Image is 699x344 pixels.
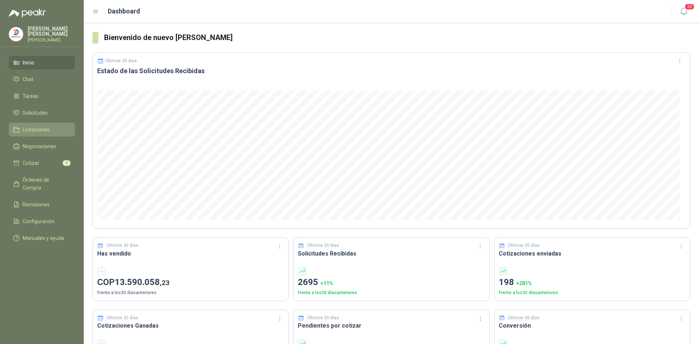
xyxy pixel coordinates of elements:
img: Logo peakr [9,9,46,17]
span: Remisiones [23,201,50,209]
a: Solicitudes [9,106,75,120]
h3: Pendientes por cotizar [298,321,485,330]
h1: Dashboard [108,6,140,16]
h3: Conversión [499,321,686,330]
h3: Bienvenido de nuevo [PERSON_NAME] [104,32,690,43]
a: Manuales y ayuda [9,231,75,245]
p: Últimos 30 días [508,315,540,321]
a: Cotizar1 [9,156,75,170]
span: Negociaciones [23,142,56,150]
p: Últimos 30 días [105,58,137,63]
a: Órdenes de Compra [9,173,75,195]
div: - [97,267,106,276]
span: Tareas [23,92,39,100]
span: 13.590.058 [115,277,170,287]
a: Inicio [9,56,75,70]
h3: Estado de las Solicitudes Recibidas [97,67,686,75]
span: 1 [63,160,71,166]
p: Últimos 30 días [107,315,138,321]
a: Chat [9,72,75,86]
p: Últimos 30 días [307,315,339,321]
h3: Solicitudes Recibidas [298,249,485,258]
img: Company Logo [9,27,23,41]
a: Remisiones [9,198,75,211]
span: Licitaciones [23,126,50,134]
a: Tareas [9,89,75,103]
p: COP [97,276,284,289]
p: Últimos 30 días [307,242,339,249]
p: [PERSON_NAME] [28,38,75,42]
span: Inicio [23,59,34,67]
p: Últimos 30 días [508,242,540,249]
h3: Cotizaciones Ganadas [97,321,284,330]
p: Últimos 30 días [107,242,138,249]
p: 198 [499,276,686,289]
button: 20 [677,5,690,18]
h3: Cotizaciones enviadas [499,249,686,258]
p: Frente a los 30 días anteriores [298,289,485,296]
span: Manuales y ayuda [23,234,64,242]
span: Configuración [23,217,55,225]
span: + 11 % [320,280,333,286]
span: Órdenes de Compra [23,176,68,192]
p: 2695 [298,276,485,289]
span: + 281 % [516,280,532,286]
span: ,23 [160,278,170,287]
h3: Has vendido [97,249,284,258]
a: Licitaciones [9,123,75,137]
p: Frente a los 30 días anteriores [499,289,686,296]
a: Negociaciones [9,139,75,153]
p: [PERSON_NAME] [PERSON_NAME] [28,26,75,36]
a: Configuración [9,214,75,228]
span: 20 [684,3,695,10]
span: Chat [23,75,33,83]
p: Frente a los 30 días anteriores [97,289,284,296]
span: Solicitudes [23,109,48,117]
span: Cotizar [23,159,39,167]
